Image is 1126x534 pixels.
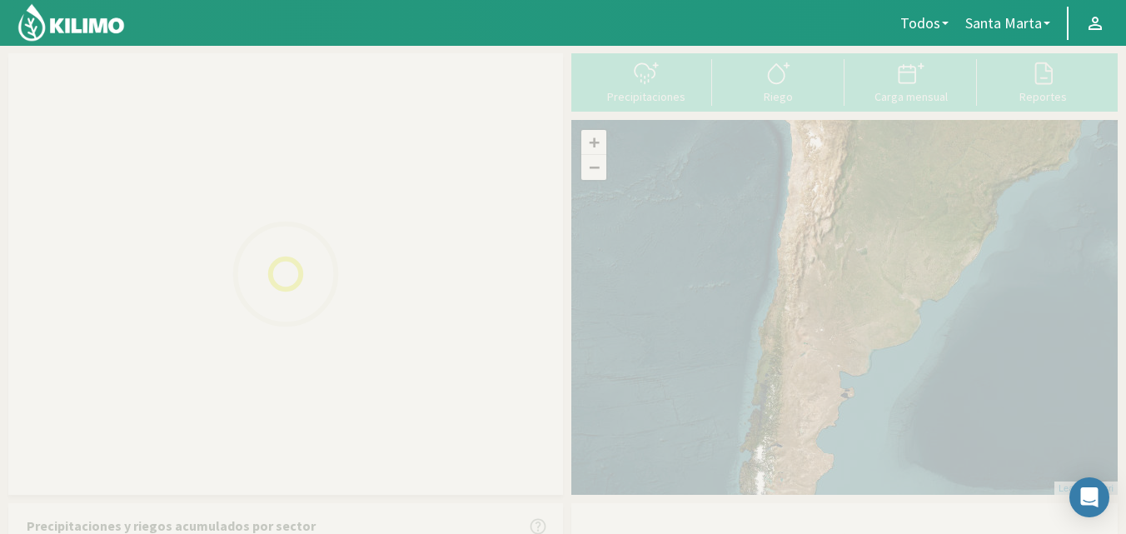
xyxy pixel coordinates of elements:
button: Precipitaciones [580,59,712,103]
button: Carga mensual [844,59,977,103]
div: | © [1054,482,1118,496]
a: Leaflet [1059,483,1086,493]
img: Loading... [202,191,369,357]
button: Reportes [977,59,1109,103]
img: Kilimo [17,2,126,42]
button: Riego [712,59,844,103]
div: Reportes [982,91,1104,102]
div: Carga mensual [849,91,972,102]
a: Zoom out [581,155,606,180]
span: Santa Marta [965,14,1042,32]
div: Open Intercom Messenger [1069,477,1109,517]
div: Precipitaciones [585,91,707,102]
span: Todos [900,14,940,32]
div: Riego [717,91,840,102]
a: Zoom in [581,130,606,155]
